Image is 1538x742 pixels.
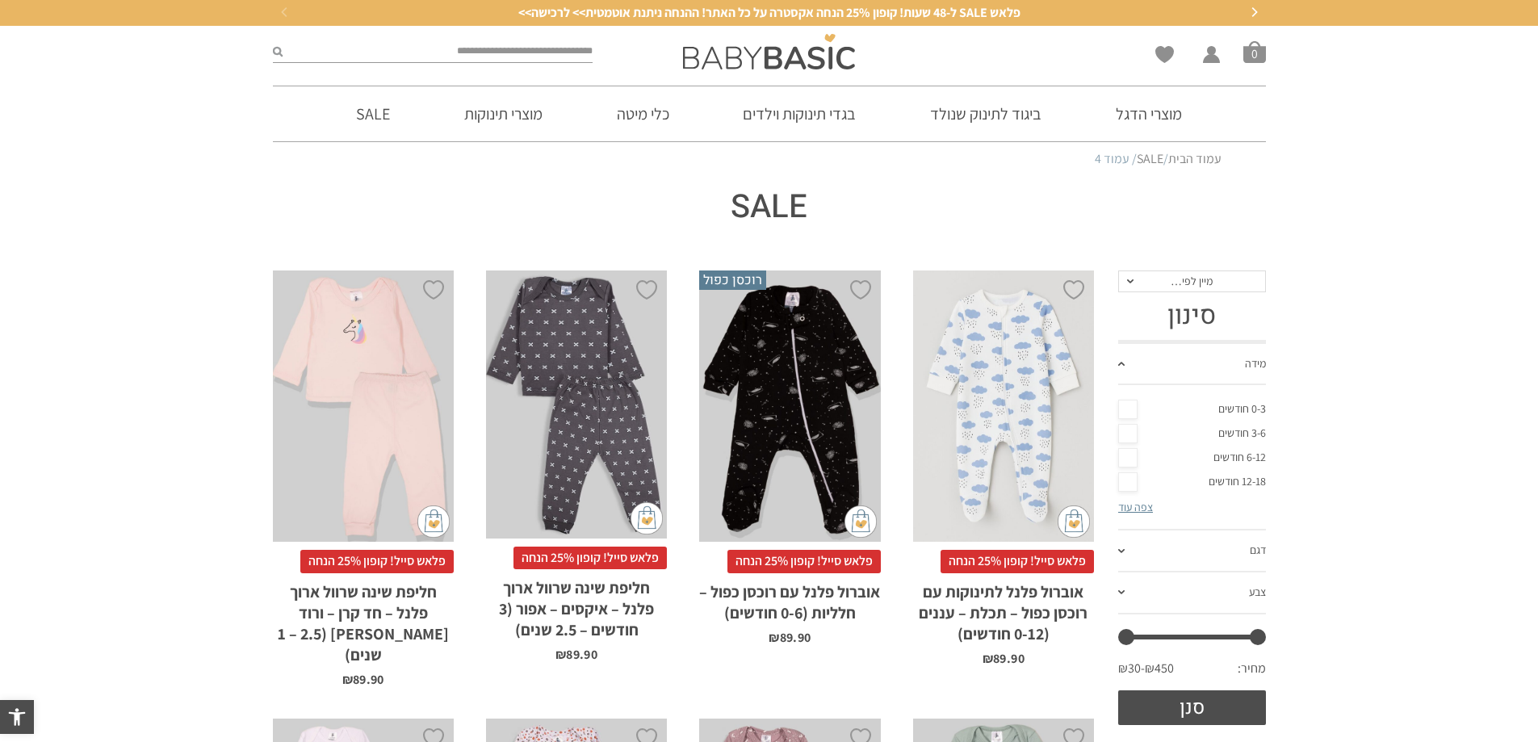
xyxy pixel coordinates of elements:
h2: אוברול פלנל לתינוקות עם רוכסן כפול – תכלת – עננים (0-12 חודשים) [913,573,1094,644]
a: עמוד הבית [1168,150,1222,167]
h3: סינון [1118,300,1266,331]
a: 3-6 חודשים [1118,421,1266,446]
a: חליפת שינה שרוול ארוך פלנל - חד קרן - ורוד בהיר (1 - 2.5 שנים) פלאש סייל! קופון 25% הנחהחליפת שינ... [273,270,454,686]
span: ₪30 [1118,660,1145,677]
a: כלי מיטה [593,86,694,141]
bdi: 89.90 [342,671,384,688]
a: פלאש SALE ל-48 שעות! קופון 25% הנחה אקסטרה על כל האתר! ההנחה ניתנת אוטמטית>> לרכישה>> [289,4,1250,22]
bdi: 89.90 [983,650,1025,667]
span: ₪ [769,629,779,646]
a: Wishlist [1155,46,1174,63]
bdi: 89.90 [555,646,597,663]
a: SALE [1137,150,1163,167]
h2: אוברול פלנל עם רוכסן כפול – חלליות (0-6 חודשים) [699,573,880,623]
span: סל קניות [1243,40,1266,63]
a: סל קניות0 [1243,40,1266,63]
button: Next [1242,1,1266,25]
bdi: 89.90 [769,629,811,646]
span: Wishlist [1155,46,1174,69]
a: 0-3 חודשים [1118,397,1266,421]
a: מוצרי הדגל [1092,86,1206,141]
span: פלאש סייל! קופון 25% הנחה [513,547,667,569]
span: ₪ [983,650,993,667]
a: צבע [1118,572,1266,614]
div: מחיר: — [1118,656,1266,690]
img: cat-mini-atc.png [844,505,877,538]
span: פלאש סייל! קופון 25% הנחה [941,550,1094,572]
a: 6-12 חודשים [1118,446,1266,470]
span: פלאש סייל! קופון 25% הנחה [727,550,881,572]
a: בגדי תינוקות וילדים [719,86,880,141]
span: מיין לפי… [1171,274,1213,288]
span: רוכסן כפול [699,270,766,290]
img: cat-mini-atc.png [1058,505,1090,538]
a: צפה עוד [1118,500,1153,514]
img: cat-mini-atc.png [417,505,450,538]
a: דגם [1118,530,1266,572]
a: SALE [332,86,414,141]
a: מידה [1118,344,1266,386]
img: cat-mini-atc.png [631,502,663,534]
a: רוכסן כפול אוברול פלנל עם רוכסן כפול - חלליות (0-6 חודשים) פלאש סייל! קופון 25% הנחהאוברול פלנל ע... [699,270,880,644]
button: סנן [1118,690,1266,725]
a: 12-18 חודשים [1118,470,1266,494]
a: חליפת שינה שרוול ארוך פלנל - איקסים - אפור (3 חודשים - 2.5 שנים) פלאש סייל! קופון 25% הנחהחליפת ש... [486,270,667,661]
h2: חליפת שינה שרוול ארוך פלנל – איקסים – אפור (3 חודשים – 2.5 שנים) [486,569,667,640]
span: פלאש SALE ל-48 שעות! קופון 25% הנחה אקסטרה על כל האתר! ההנחה ניתנת אוטמטית>> לרכישה>> [518,4,1020,22]
span: פלאש סייל! קופון 25% הנחה [300,550,454,572]
img: Baby Basic בגדי תינוקות וילדים אונליין [683,34,855,69]
a: אוברול פלנל לתינוקות עם רוכסן כפול - תכלת - עננים (0-12 חודשים) פלאש סייל! קופון 25% הנחהאוברול פ... [913,270,1094,665]
h1: SALE [539,185,999,230]
a: ביגוד לתינוק שנולד [906,86,1066,141]
h2: חליפת שינה שרוול ארוך פלנל – חד קרן – ורוד [PERSON_NAME] (1 – 2.5 שנים) [273,573,454,665]
span: ₪ [342,671,353,688]
span: ₪ [555,646,566,663]
nav: Breadcrumb [317,150,1222,168]
span: ₪450 [1145,660,1174,677]
a: מוצרי תינוקות [440,86,567,141]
